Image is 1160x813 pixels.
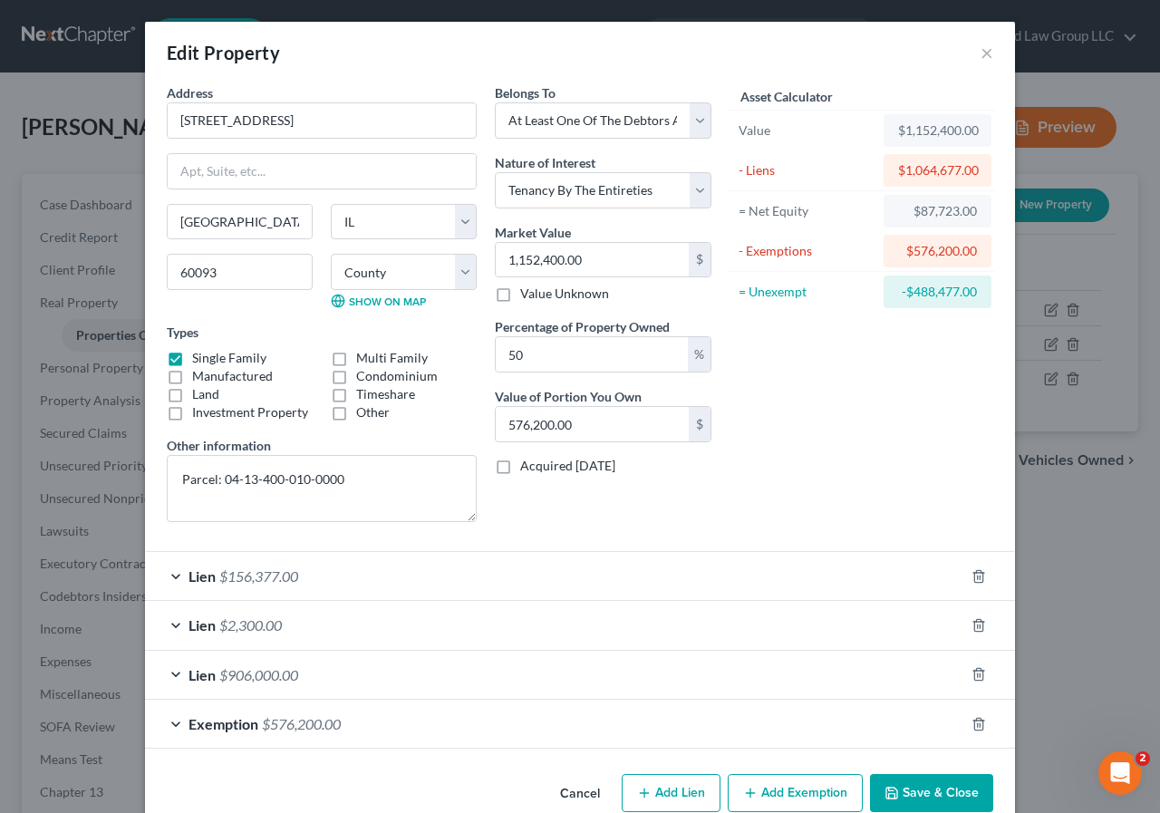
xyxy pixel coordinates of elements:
[219,567,298,585] span: $156,377.00
[192,403,308,421] label: Investment Property
[898,202,977,220] div: $87,723.00
[870,774,993,812] button: Save & Close
[689,243,710,277] div: $
[188,616,216,634] span: Lien
[188,715,258,732] span: Exemption
[188,567,216,585] span: Lien
[167,436,271,455] label: Other information
[495,85,556,101] span: Belongs To
[167,85,213,101] span: Address
[622,774,720,812] button: Add Lien
[739,242,875,260] div: - Exemptions
[495,153,595,172] label: Nature of Interest
[495,387,642,406] label: Value of Portion You Own
[1136,751,1150,766] span: 2
[739,283,875,301] div: = Unexempt
[496,407,689,441] input: 0.00
[728,774,863,812] button: Add Exemption
[546,776,614,812] button: Cancel
[192,385,219,403] label: Land
[898,121,977,140] div: $1,152,400.00
[495,317,670,336] label: Percentage of Property Owned
[496,337,688,372] input: 0.00
[898,242,977,260] div: $576,200.00
[688,337,710,372] div: %
[496,243,689,277] input: 0.00
[739,121,875,140] div: Value
[739,161,875,179] div: - Liens
[219,616,282,634] span: $2,300.00
[188,666,216,683] span: Lien
[356,385,415,403] label: Timeshare
[356,403,390,421] label: Other
[168,205,312,239] input: Enter city...
[262,715,341,732] span: $576,200.00
[740,87,833,106] label: Asset Calculator
[167,254,313,290] input: Enter zip...
[356,367,438,385] label: Condominium
[898,283,977,301] div: -$488,477.00
[168,103,476,138] input: Enter address...
[167,40,280,65] div: Edit Property
[167,323,198,342] label: Types
[520,457,615,475] label: Acquired [DATE]
[520,285,609,303] label: Value Unknown
[168,154,476,189] input: Apt, Suite, etc...
[331,294,426,308] a: Show on Map
[981,42,993,63] button: ×
[192,349,266,367] label: Single Family
[1098,751,1142,795] iframe: Intercom live chat
[898,161,977,179] div: $1,064,677.00
[356,349,428,367] label: Multi Family
[689,407,710,441] div: $
[739,202,875,220] div: = Net Equity
[192,367,273,385] label: Manufactured
[495,223,571,242] label: Market Value
[219,666,298,683] span: $906,000.00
